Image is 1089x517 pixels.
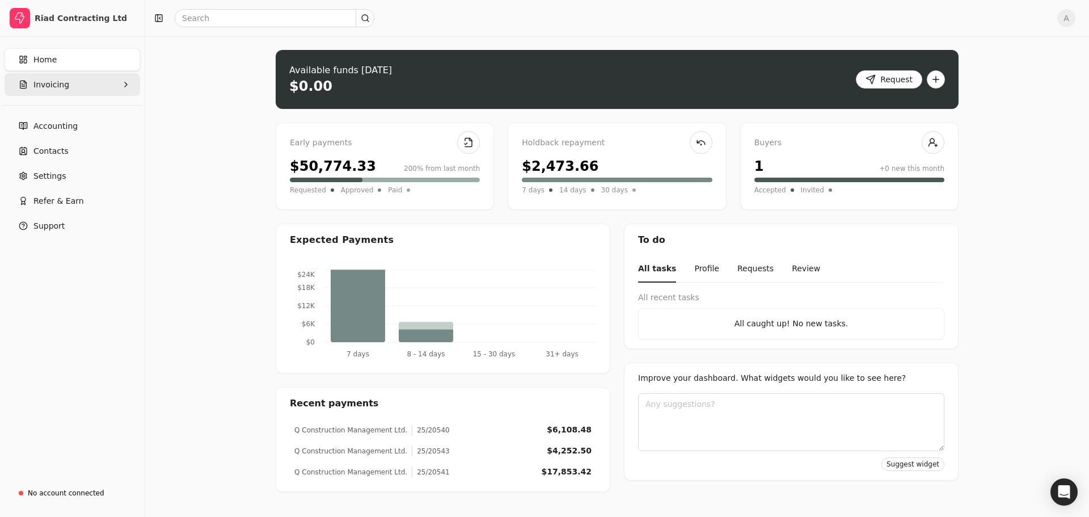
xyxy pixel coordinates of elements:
[792,256,820,283] button: Review
[290,156,376,176] div: $50,774.33
[5,190,140,212] button: Refer & Earn
[638,292,944,304] div: All recent tasks
[754,137,944,149] div: Buyers
[737,256,774,283] button: Requests
[541,466,592,478] div: $17,853.42
[33,220,65,232] span: Support
[33,170,66,182] span: Settings
[28,488,104,498] div: No account connected
[5,165,140,187] a: Settings
[5,115,140,137] a: Accounting
[294,467,407,477] div: Q Construction Management Ltd.
[522,184,544,196] span: 7 days
[1057,9,1075,27] button: A
[412,425,450,435] div: 25/20540
[33,145,69,157] span: Contacts
[648,318,935,330] div: All caught up! No new tasks.
[879,163,944,174] div: +0 new this month
[412,446,450,456] div: 25/20543
[294,446,407,456] div: Q Construction Management Ltd.
[5,215,140,237] button: Support
[638,372,944,384] div: Improve your dashboard. What widgets would you like to see here?
[290,137,480,149] div: Early payments
[294,425,407,435] div: Q Construction Management Ltd.
[33,54,57,66] span: Home
[297,284,315,292] tspan: $18K
[175,9,374,27] input: Search
[547,424,592,436] div: $6,108.48
[601,184,628,196] span: 30 days
[5,73,140,96] button: Invoicing
[522,137,712,149] div: Holdback repayment
[522,156,598,176] div: $2,473.66
[754,184,786,196] span: Accepted
[801,184,824,196] span: Invited
[856,70,922,89] button: Request
[559,184,586,196] span: 14 days
[35,12,135,24] div: Riad Contracting Ltd
[5,483,140,503] a: No account connected
[289,64,392,77] div: Available funds [DATE]
[5,140,140,162] a: Contacts
[881,457,944,471] button: Suggest widget
[1050,478,1078,506] div: Open Intercom Messenger
[306,338,315,346] tspan: $0
[290,233,394,247] div: Expected Payments
[302,320,315,328] tspan: $6K
[297,271,315,279] tspan: $24K
[407,350,445,358] tspan: 8 - 14 days
[297,302,315,310] tspan: $12K
[290,184,326,196] span: Requested
[473,350,516,358] tspan: 15 - 30 days
[5,48,140,71] a: Home
[388,184,402,196] span: Paid
[547,445,592,457] div: $4,252.50
[694,256,719,283] button: Profile
[347,350,369,358] tspan: 7 days
[546,350,578,358] tspan: 31+ days
[404,163,480,174] div: 200% from last month
[289,77,332,95] div: $0.00
[33,79,69,91] span: Invoicing
[412,467,450,477] div: 25/20541
[33,195,84,207] span: Refer & Earn
[638,256,676,283] button: All tasks
[341,184,374,196] span: Approved
[624,224,958,256] div: To do
[33,120,78,132] span: Accounting
[276,388,610,419] div: Recent payments
[754,156,764,176] div: 1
